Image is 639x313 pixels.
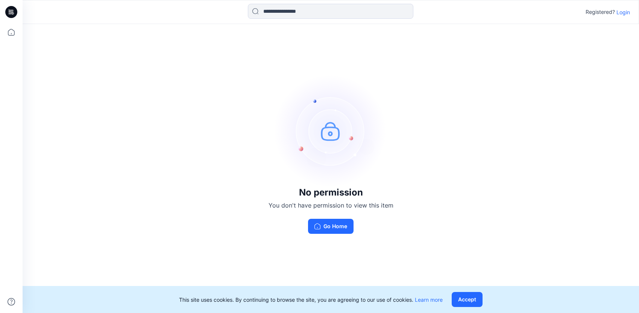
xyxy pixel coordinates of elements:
h3: No permission [269,187,393,198]
button: Accept [452,292,483,307]
p: Login [616,8,630,16]
p: Registered? [586,8,615,17]
img: no-perm.svg [275,75,387,187]
p: This site uses cookies. By continuing to browse the site, you are agreeing to our use of cookies. [179,296,443,304]
a: Learn more [415,296,443,303]
button: Go Home [308,219,354,234]
p: You don't have permission to view this item [269,201,393,210]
